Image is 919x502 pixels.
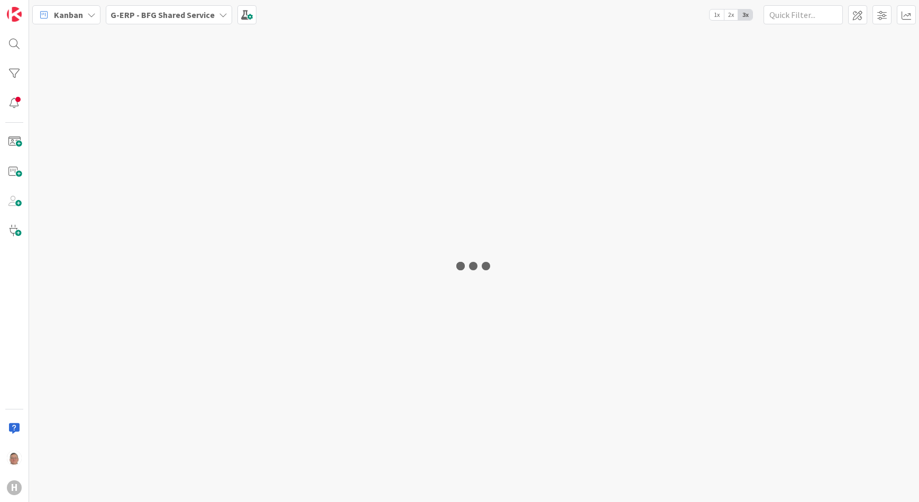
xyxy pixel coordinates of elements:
[54,8,83,21] span: Kanban
[710,10,724,20] span: 1x
[7,451,22,466] img: lD
[724,10,738,20] span: 2x
[111,10,215,20] b: G-ERP - BFG Shared Service
[738,10,752,20] span: 3x
[7,480,22,495] div: H
[764,5,843,24] input: Quick Filter...
[7,7,22,22] img: Visit kanbanzone.com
